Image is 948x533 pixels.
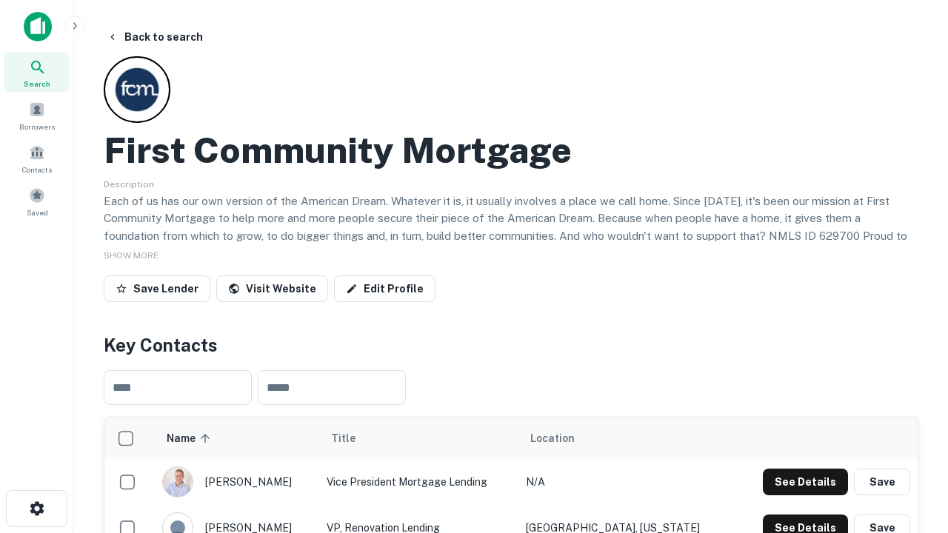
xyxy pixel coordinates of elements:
[518,459,733,505] td: N/A
[319,418,518,459] th: Title
[19,121,55,133] span: Borrowers
[101,24,209,50] button: Back to search
[518,418,733,459] th: Location
[763,469,848,495] button: See Details
[334,275,435,302] a: Edit Profile
[24,12,52,41] img: capitalize-icon.png
[216,275,328,302] a: Visit Website
[24,78,50,90] span: Search
[4,53,70,93] a: Search
[162,466,312,497] div: [PERSON_NAME]
[104,332,918,358] h4: Key Contacts
[4,95,70,135] a: Borrowers
[104,250,158,261] span: SHOW MORE
[319,459,518,505] td: Vice President Mortgage Lending
[874,367,948,438] iframe: Chat Widget
[22,164,52,175] span: Contacts
[331,429,375,447] span: Title
[854,469,910,495] button: Save
[4,181,70,221] a: Saved
[27,207,48,218] span: Saved
[104,129,572,172] h2: First Community Mortgage
[104,179,154,190] span: Description
[104,275,210,302] button: Save Lender
[530,429,575,447] span: Location
[155,418,319,459] th: Name
[4,138,70,178] a: Contacts
[104,192,918,262] p: Each of us has our own version of the American Dream. Whatever it is, it usually involves a place...
[167,429,215,447] span: Name
[163,467,193,497] img: 1520878720083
